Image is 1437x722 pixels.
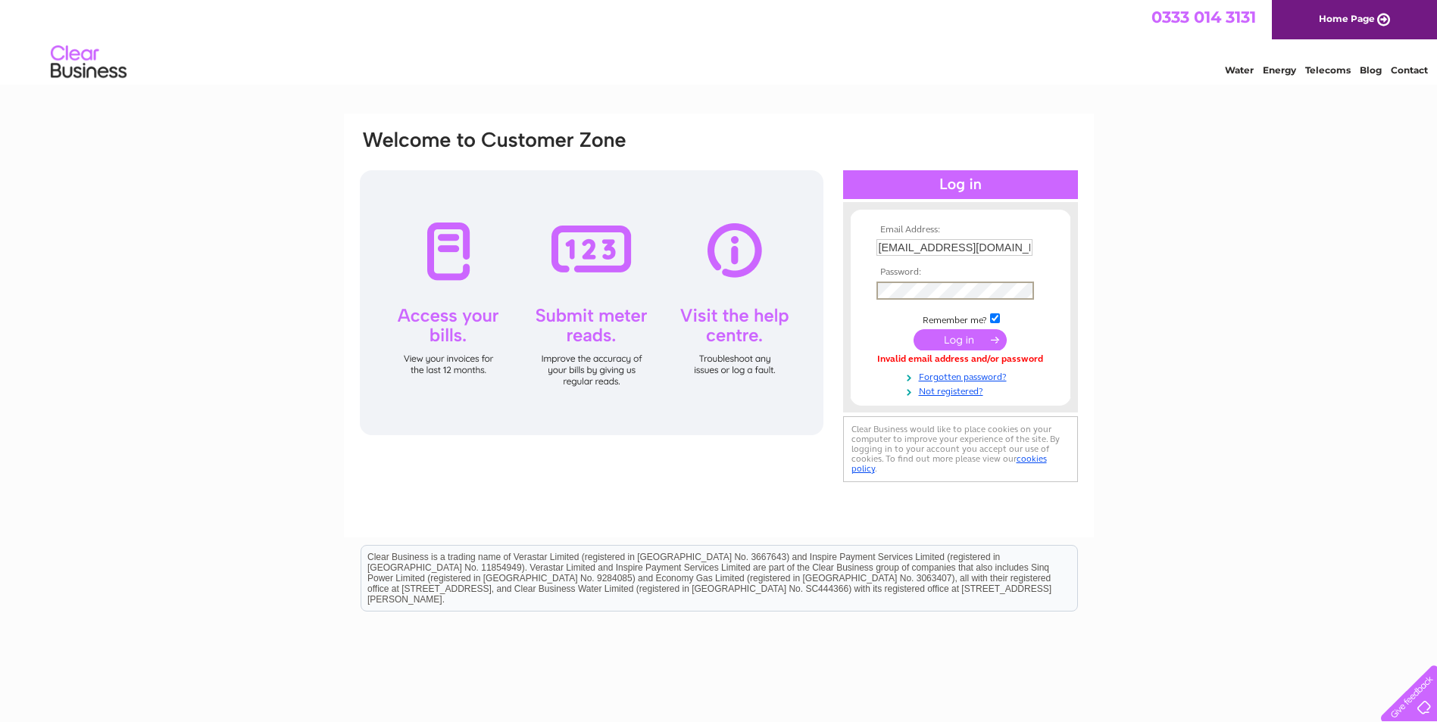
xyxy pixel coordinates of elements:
div: Clear Business is a trading name of Verastar Limited (registered in [GEOGRAPHIC_DATA] No. 3667643... [361,8,1077,73]
a: Telecoms [1305,64,1351,76]
a: 0333 014 3131 [1151,8,1256,26]
div: Invalid email address and/or password [876,354,1045,365]
a: cookies policy [851,453,1047,474]
a: Forgotten password? [876,369,1048,383]
a: Blog [1360,64,1382,76]
th: Password: [873,267,1048,278]
td: Remember me? [873,311,1048,326]
img: logo.png [50,39,127,86]
a: Not registered? [876,383,1048,397]
input: Submit [914,329,1007,350]
div: Clear Business would like to place cookies on your computer to improve your experience of the sit... [843,416,1078,482]
a: Water [1225,64,1254,76]
a: Energy [1263,64,1296,76]
th: Email Address: [873,225,1048,235]
a: Contact [1391,64,1428,76]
